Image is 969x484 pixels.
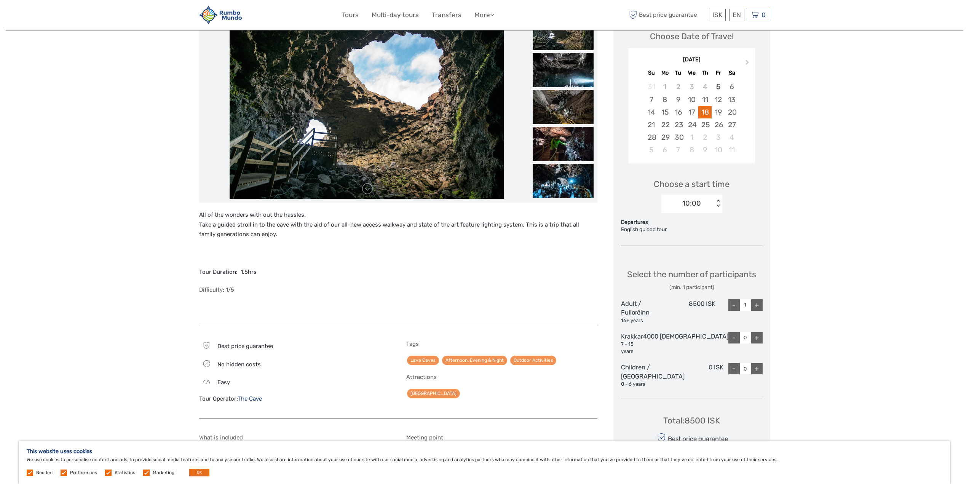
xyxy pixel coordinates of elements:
[407,356,439,365] a: Lava Caves
[751,332,763,343] div: +
[238,395,262,402] a: The Cave
[621,332,643,355] div: Krakkar
[672,68,685,78] div: Tu
[372,10,419,21] a: Multi-day tours
[698,68,712,78] div: Th
[199,267,597,277] p: Tour Duration: 1.5hrs
[533,164,594,198] img: d479bd418e9d430d98d24d7e91b1f124_slider_thumbnail.jpeg
[621,219,763,226] div: Departures
[725,118,738,131] div: Choose Saturday, September 27th, 2025
[474,10,494,21] a: More
[658,106,672,118] div: Choose Monday, September 15th, 2025
[217,361,261,368] span: No hidden costs
[698,106,712,118] div: Choose Thursday, September 18th, 2025
[199,286,597,293] h5: Difficulty: 1/5
[685,131,698,144] div: Choose Wednesday, October 1st, 2025
[725,93,738,106] div: Choose Saturday, September 13th, 2025
[645,80,658,93] div: Not available Sunday, August 31st, 2025
[672,93,685,106] div: Choose Tuesday, September 9th, 2025
[685,68,698,78] div: We
[645,144,658,156] div: Choose Sunday, October 5th, 2025
[650,30,734,42] div: Choose Date of Travel
[658,68,672,78] div: Mo
[712,118,725,131] div: Choose Friday, September 26th, 2025
[712,131,725,144] div: Choose Friday, October 3rd, 2025
[115,470,135,476] label: Statistics
[728,299,740,311] div: -
[725,144,738,156] div: Choose Saturday, October 11th, 2025
[199,395,390,403] div: Tour Operator:
[658,118,672,131] div: Choose Monday, September 22nd, 2025
[407,389,460,398] a: [GEOGRAPHIC_DATA]
[698,144,712,156] div: Choose Thursday, October 9th, 2025
[712,144,725,156] div: Choose Friday, October 10th, 2025
[217,343,273,350] span: Best price guarantee
[230,16,504,199] img: 985b1baaa8f34bc8b7574ececeae9f0c_main_slider.jpeg
[685,144,698,156] div: Choose Wednesday, October 8th, 2025
[631,80,752,156] div: month 2025-09
[645,68,658,78] div: Su
[658,144,672,156] div: Choose Monday, October 6th, 2025
[712,106,725,118] div: Choose Friday, September 19th, 2025
[725,131,738,144] div: Choose Saturday, October 4th, 2025
[685,80,698,93] div: Not available Wednesday, September 3rd, 2025
[199,6,242,24] img: 1892-3cdabdab-562f-44e9-842e-737c4ae7dc0a_logo_small.jpg
[658,131,672,144] div: Choose Monday, September 29th, 2025
[658,93,672,106] div: Choose Monday, September 8th, 2025
[645,118,658,131] div: Choose Sunday, September 21st, 2025
[342,10,359,21] a: Tours
[698,80,712,93] div: Not available Thursday, September 4th, 2025
[672,131,685,144] div: Choose Tuesday, September 30th, 2025
[655,431,728,444] div: Best price guarantee
[27,448,942,455] h5: This website uses cookies
[672,144,685,156] div: Choose Tuesday, October 7th, 2025
[685,106,698,118] div: Choose Wednesday, September 17th, 2025
[621,363,685,388] div: Children / [GEOGRAPHIC_DATA]
[533,53,594,87] img: 3882324a34094246a43824f5823403fa_slider_thumbnail.jpeg
[751,363,763,374] div: +
[685,93,698,106] div: Choose Wednesday, September 10th, 2025
[217,379,230,386] span: Easy
[643,332,728,355] div: 4000 [DEMOGRAPHIC_DATA]
[698,131,712,144] div: Choose Thursday, October 2nd, 2025
[725,68,738,78] div: Sa
[36,470,53,476] label: Needed
[682,198,701,208] div: 10:00
[621,341,643,355] div: 7 - 15 years
[621,299,668,324] div: Adult / Fullorðinn
[70,470,97,476] label: Preferences
[645,131,658,144] div: Choose Sunday, September 28th, 2025
[533,16,594,50] img: 985b1baaa8f34bc8b7574ececeae9f0c_slider_thumbnail.jpeg
[672,118,685,131] div: Choose Tuesday, September 23rd, 2025
[510,356,556,365] a: Outdoor Activities
[442,356,507,365] a: Afternoon, Evening & Night
[645,93,658,106] div: Choose Sunday, September 7th, 2025
[621,317,668,324] div: 16+ years
[88,12,97,21] button: Open LiveChat chat widget
[685,363,724,388] div: 0 ISK
[729,9,744,21] div: EN
[645,106,658,118] div: Choose Sunday, September 14th, 2025
[621,226,763,233] div: English guided tour
[715,200,721,208] div: < >
[11,13,86,19] p: We're away right now. Please check back later!
[432,10,461,21] a: Transfers
[199,434,390,441] h5: What is included
[698,93,712,106] div: Choose Thursday, September 11th, 2025
[406,340,597,347] h5: Tags
[712,93,725,106] div: Choose Friday, September 12th, 2025
[760,11,767,19] span: 0
[627,284,756,291] div: (min. 1 participant)
[654,178,730,190] span: Choose a start time
[751,299,763,311] div: +
[629,56,755,64] div: [DATE]
[658,80,672,93] div: Not available Monday, September 1st, 2025
[668,299,715,324] div: 8500 ISK
[742,58,754,70] button: Next Month
[19,441,950,484] div: We use cookies to personalise content and ads, to provide social media features and to analyse ou...
[672,106,685,118] div: Choose Tuesday, September 16th, 2025
[672,80,685,93] div: Not available Tuesday, September 2nd, 2025
[627,268,756,291] div: Select the number of participants
[663,415,720,426] div: Total : 8500 ISK
[199,210,597,240] p: All of the wonders with out the hassles. Take a guided stroll in to the cave with the aid of our ...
